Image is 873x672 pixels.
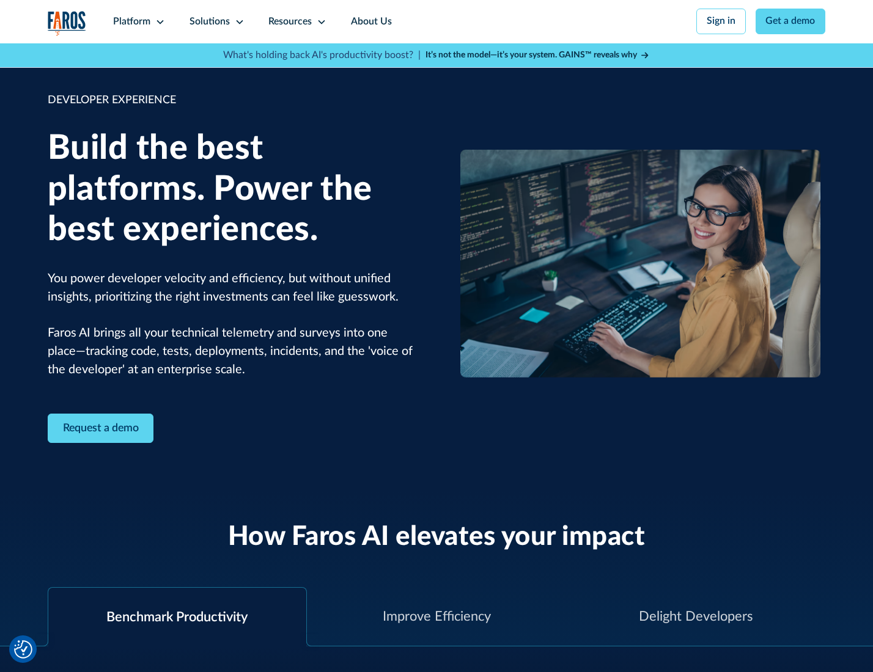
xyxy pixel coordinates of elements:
[228,521,646,553] h2: How Faros AI elevates your impact
[48,11,87,36] a: home
[48,270,419,379] p: You power developer velocity and efficiency, but without unified insights, prioritizing the right...
[14,640,32,659] button: Cookie Settings
[190,15,230,29] div: Solutions
[113,15,150,29] div: Platform
[14,640,32,659] img: Revisit consent button
[48,92,419,109] div: DEVELOPER EXPERIENCE
[756,9,826,34] a: Get a demo
[106,607,248,627] div: Benchmark Productivity
[48,414,154,444] a: Contact Modal
[425,49,650,62] a: It’s not the model—it’s your system. GAINS™ reveals why
[48,128,419,250] h1: Build the best platforms. Power the best experiences.
[48,11,87,36] img: Logo of the analytics and reporting company Faros.
[383,607,491,627] div: Improve Efficiency
[223,48,421,63] p: What's holding back AI's productivity boost? |
[639,607,753,627] div: Delight Developers
[696,9,746,34] a: Sign in
[425,51,637,59] strong: It’s not the model—it’s your system. GAINS™ reveals why
[268,15,312,29] div: Resources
